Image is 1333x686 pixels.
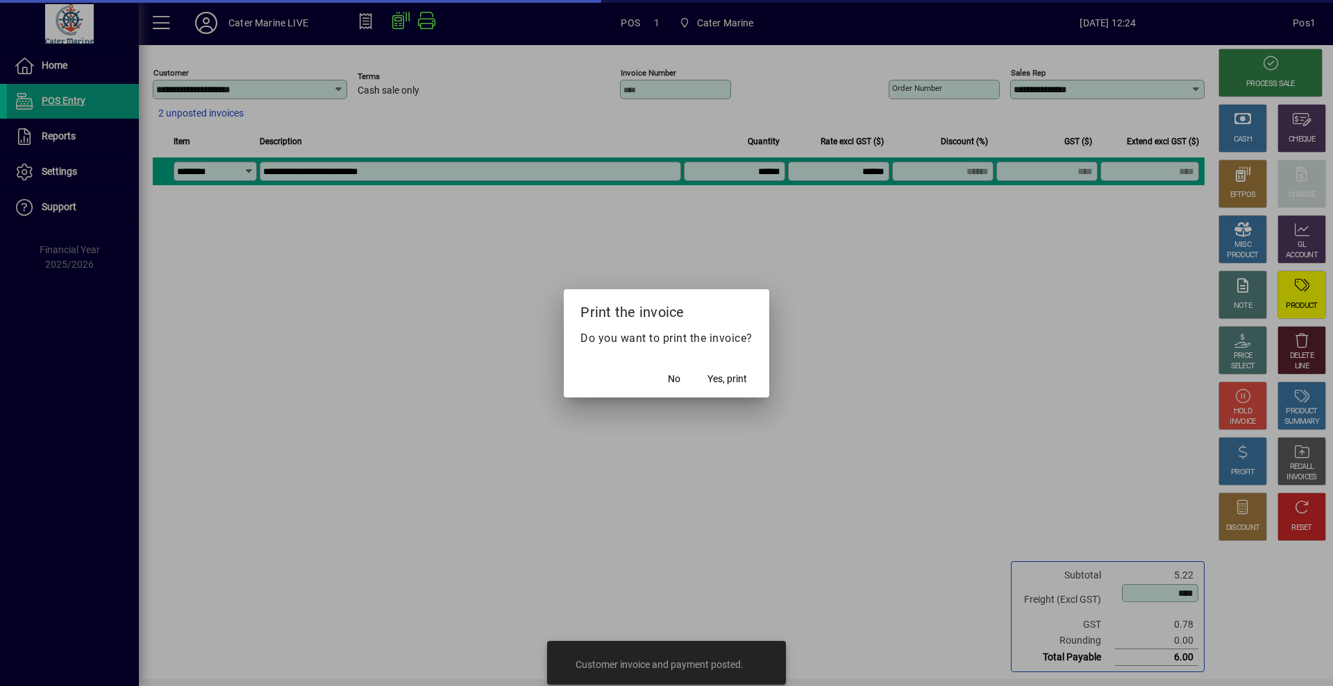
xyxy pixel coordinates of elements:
[707,372,747,386] span: Yes, print
[580,330,753,347] p: Do you want to print the invoice?
[702,367,753,392] button: Yes, print
[652,367,696,392] button: No
[668,372,680,386] span: No
[564,289,769,329] h2: Print the invoice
